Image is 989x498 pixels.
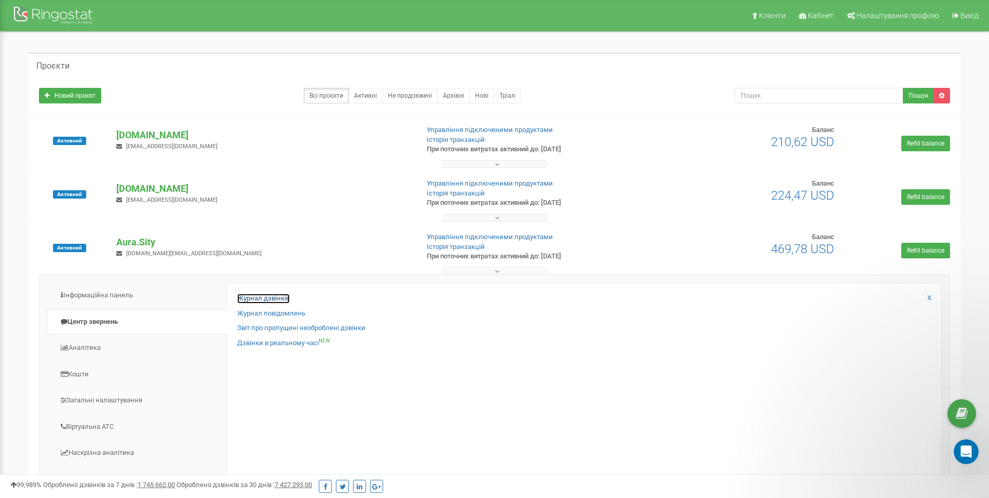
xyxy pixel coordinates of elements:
[927,293,931,303] a: X
[47,335,227,361] a: Аналiтика
[126,250,262,257] span: [DOMAIN_NAME][EMAIL_ADDRESS][DOMAIN_NAME]
[47,362,227,387] a: Кошти
[237,309,305,319] a: Журнал повідомлень
[126,196,218,203] span: [EMAIL_ADDRESS][DOMAIN_NAME]
[901,189,950,205] a: Refill balance
[903,88,934,103] button: Пошук
[901,136,950,151] a: Refill balance
[47,440,227,466] a: Наскрізна аналітика
[771,242,834,256] span: 469,78 USD
[771,135,834,149] span: 210,62 USD
[177,481,312,489] span: Оброблено дзвінків за 30 днів :
[237,338,330,348] a: Дзвінки в реальному часіNEW
[275,481,312,489] u: 7 427 293,00
[116,182,410,195] p: [DOMAIN_NAME]
[10,481,42,489] span: 99,989%
[319,338,330,344] sup: NEW
[13,4,96,29] img: Ringostat Logo
[901,243,950,258] a: Refill balance
[771,188,834,203] span: 224,47 USD
[812,179,834,187] span: Баланс
[427,136,485,143] a: Історія транзакцій
[427,126,553,134] a: Управління підключеними продуктами
[427,145,643,154] p: При поточних витратах активний до: [DATE]
[437,88,470,103] a: Архівні
[427,252,643,261] p: При поточних витратах активний до: [DATE]
[43,481,175,489] span: Оброблено дзвінків за 7 днів :
[47,467,227,492] a: Колбек
[36,61,70,71] h5: Проєкти
[427,198,643,208] p: При поточних витратах активний до: [DATE]
[47,388,227,413] a: Загальні налаштування
[812,126,834,134] span: Баланс
[808,11,834,20] span: Кабінет
[382,88,438,103] a: Не продовжені
[427,189,485,197] a: Історія транзакцій
[138,481,175,489] u: 1 745 662,00
[759,11,785,20] span: Клієнти
[47,283,227,308] a: Інформаційна панель
[812,233,834,241] span: Баланс
[427,243,485,251] a: Історія транзакцій
[47,309,227,335] a: Центр звернень
[348,88,383,103] a: Активні
[494,88,521,103] a: Тріал
[304,88,349,103] a: Всі проєкти
[427,179,553,187] a: Управління підключеними продуктами
[53,244,86,252] span: Активний
[734,88,903,103] input: Пошук
[237,294,290,304] a: Журнал дзвінків
[53,137,86,145] span: Активний
[469,88,494,103] a: Нові
[53,190,86,199] span: Активний
[960,11,979,20] span: Вихід
[39,88,101,103] a: Новий проєкт
[427,233,553,241] a: Управління підключеними продуктами
[237,323,365,333] a: Звіт про пропущені необроблені дзвінки
[116,128,410,142] p: [DOMAIN_NAME]
[857,11,939,20] span: Налаштування профілю
[116,235,410,249] p: Aura.Sity
[126,143,218,150] span: [EMAIL_ADDRESS][DOMAIN_NAME]
[954,439,979,464] iframe: Intercom live chat
[47,414,227,440] a: Віртуальна АТС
